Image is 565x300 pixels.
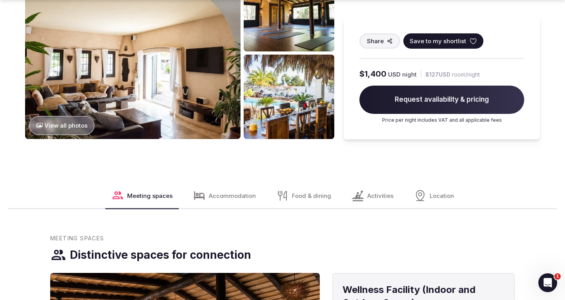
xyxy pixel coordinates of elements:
button: Save to my shortlist [403,33,483,49]
span: Request availability & pricing [359,86,524,114]
span: USD [388,70,401,79]
span: Activities [367,192,394,200]
span: Location [430,192,454,200]
iframe: Intercom live chat [538,273,557,292]
span: $1,400 [359,68,386,79]
span: Save to my shortlist [410,37,466,45]
span: $127 USD [425,71,450,79]
button: View all photos [29,116,95,135]
span: Food & dining [292,192,331,200]
span: 1 [554,273,561,280]
button: Share [359,33,400,49]
h3: Distinctive spaces for connection [70,247,251,263]
span: Share [367,37,384,45]
span: Accommodation [209,192,256,200]
p: Price per night includes VAT and all applicable fees [359,117,524,123]
div: | [420,70,422,78]
span: Meeting spaces [127,192,173,200]
span: Meeting Spaces [50,234,104,242]
span: night [402,70,417,79]
span: room/night [452,71,480,79]
img: Venue gallery photo [244,55,334,139]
